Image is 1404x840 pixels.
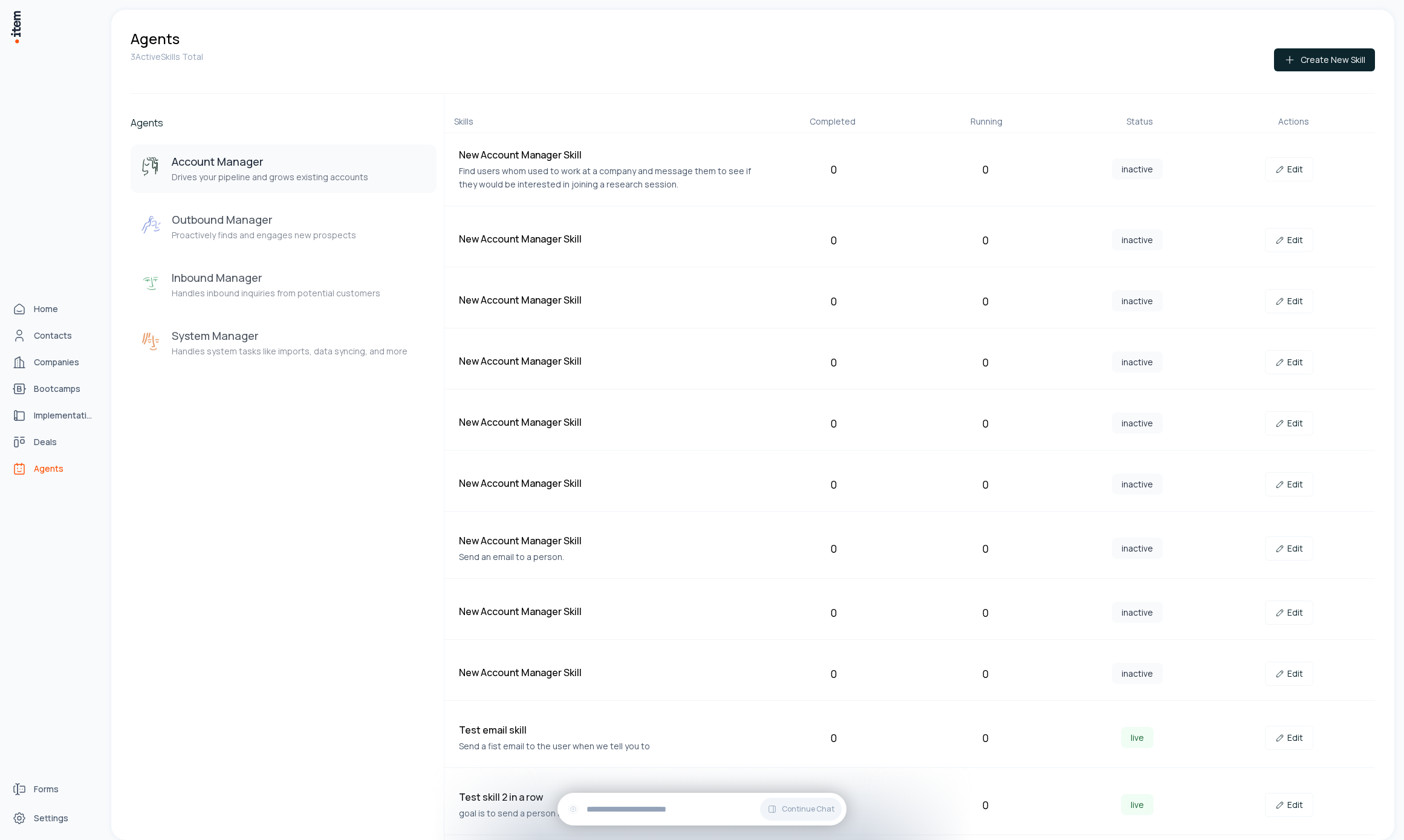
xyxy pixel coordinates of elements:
div: 0 [914,604,1056,621]
div: 0 [762,161,905,178]
span: inactive [1112,474,1163,495]
a: Edit [1265,350,1313,374]
h4: New Account Manager Skill [459,293,753,307]
span: Home [34,303,58,315]
h4: New Account Manager Skill [459,665,753,680]
span: live [1121,727,1154,748]
a: Edit [1265,726,1313,750]
button: Continue Chat [760,798,842,821]
div: 0 [762,540,905,557]
span: Implementations [34,409,94,422]
div: 0 [762,232,905,249]
h2: Agents [131,116,437,130]
span: inactive [1112,412,1163,434]
button: System ManagerSystem ManagerHandles system tasks like imports, data syncing, and more [131,319,437,367]
a: bootcamps [7,377,99,401]
p: Proactively finds and engages new prospects [172,229,356,241]
h4: New Account Manager Skill [459,415,753,429]
span: live [1121,794,1154,815]
h4: New Account Manager Skill [459,148,753,162]
span: inactive [1112,351,1163,373]
h3: Account Manager [172,154,368,169]
div: 0 [762,476,905,493]
a: Edit [1265,662,1313,686]
p: Find users whom used to work at a company and message them to see if they would be interested in ... [459,164,753,191]
div: 0 [762,604,905,621]
a: Settings [7,806,99,830]
h4: Test skill 2 in a row [459,790,753,804]
span: Bootcamps [34,383,80,395]
div: Running [914,116,1058,128]
a: Edit [1265,411,1313,435]
a: Contacts [7,324,99,348]
h4: New Account Manager Skill [459,533,753,548]
img: Account Manager [140,157,162,178]
div: 0 [914,540,1056,557]
span: inactive [1112,602,1163,623]
a: Edit [1265,289,1313,313]
div: 0 [762,293,905,310]
div: 0 [914,161,1056,178]
a: Edit [1265,157,1313,181]
div: 0 [762,415,905,432]
h4: Test email skill [459,723,753,737]
h4: New Account Manager Skill [459,604,753,619]
h4: New Account Manager Skill [459,232,753,246]
button: Outbound ManagerOutbound ManagerProactively finds and engages new prospects [131,203,437,251]
img: System Manager [140,331,162,353]
button: Create New Skill [1274,48,1375,71]
span: inactive [1112,290,1163,311]
h4: New Account Manager Skill [459,476,753,490]
h1: Agents [131,29,180,48]
div: 0 [762,665,905,682]
img: Outbound Manager [140,215,162,236]
span: Contacts [34,330,72,342]
span: Forms [34,783,59,795]
button: Inbound ManagerInbound ManagerHandles inbound inquiries from potential customers [131,261,437,309]
p: Handles system tasks like imports, data syncing, and more [172,345,408,357]
p: 3 Active Skills Total [131,51,203,63]
div: Actions [1221,116,1365,128]
span: Settings [34,812,68,824]
button: Account ManagerAccount ManagerDrives your pipeline and grows existing accounts [131,145,437,193]
p: goal is to send a person an email [459,807,753,820]
p: Send an email to a person. [459,550,753,564]
h4: New Account Manager Skill [459,354,753,368]
span: Agents [34,463,63,475]
span: inactive [1112,663,1163,684]
span: Continue Chat [782,804,834,814]
a: Edit [1265,228,1313,252]
div: Status [1068,116,1212,128]
a: Edit [1265,601,1313,625]
a: deals [7,430,99,454]
p: Drives your pipeline and grows existing accounts [172,171,368,183]
span: inactive [1112,229,1163,250]
h3: System Manager [172,328,408,343]
div: 0 [762,729,905,746]
div: Skills [454,116,752,128]
div: 0 [914,293,1056,310]
a: Edit [1265,472,1313,497]
span: inactive [1112,158,1163,180]
a: Home [7,297,99,321]
img: Inbound Manager [140,273,162,295]
span: inactive [1112,538,1163,559]
div: 0 [914,415,1056,432]
p: Send a fist email to the user when we tell you to [459,740,753,753]
div: 0 [914,354,1056,371]
a: Edit [1265,793,1313,817]
h3: Outbound Manager [172,212,356,227]
span: Deals [34,436,57,448]
a: Agents [7,457,99,481]
a: implementations [7,403,99,428]
div: 0 [762,354,905,371]
img: Item Brain Logo [10,10,22,44]
div: Completed [761,116,905,128]
div: 0 [914,729,1056,746]
div: 0 [914,665,1056,682]
div: Continue Chat [557,793,847,825]
div: 0 [914,232,1056,249]
a: Companies [7,350,99,374]
a: Forms [7,777,99,801]
div: 0 [914,796,1056,813]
